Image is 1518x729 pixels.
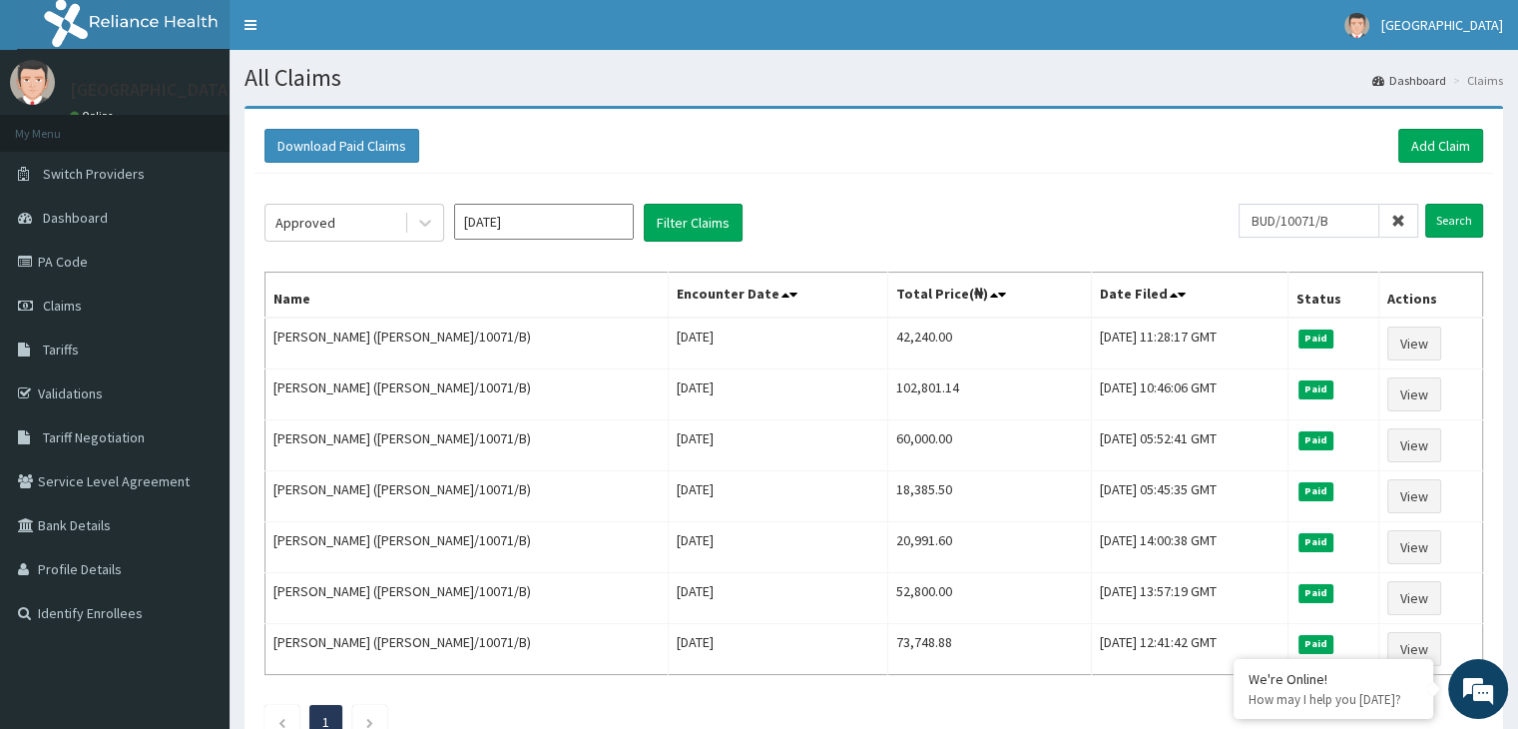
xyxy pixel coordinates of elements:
span: Paid [1298,431,1334,449]
td: [PERSON_NAME] ([PERSON_NAME]/10071/B) [265,624,669,675]
input: Select Month and Year [454,204,634,240]
th: Date Filed [1091,273,1287,319]
a: Add Claim [1398,129,1483,163]
td: 60,000.00 [887,420,1091,471]
a: View [1387,581,1441,615]
span: Paid [1298,380,1334,398]
td: 102,801.14 [887,369,1091,420]
li: Claims [1448,72,1503,89]
span: Claims [43,297,82,315]
span: [GEOGRAPHIC_DATA] [1381,16,1503,34]
th: Actions [1378,273,1482,319]
span: Paid [1298,533,1334,551]
td: [DATE] [668,471,887,522]
td: [DATE] [668,573,887,624]
td: [DATE] [668,318,887,369]
td: [DATE] 12:41:42 GMT [1091,624,1287,675]
p: How may I help you today? [1249,691,1418,708]
img: d_794563401_company_1708531726252_794563401 [37,100,81,150]
span: Paid [1298,584,1334,602]
td: [DATE] [668,369,887,420]
div: We're Online! [1249,670,1418,688]
td: [PERSON_NAME] ([PERSON_NAME]/10071/B) [265,471,669,522]
a: View [1387,327,1441,361]
td: [DATE] 05:52:41 GMT [1091,420,1287,471]
h1: All Claims [245,65,1503,91]
a: View [1387,377,1441,411]
button: Download Paid Claims [264,129,419,163]
td: 52,800.00 [887,573,1091,624]
td: [DATE] [668,522,887,573]
td: 73,748.88 [887,624,1091,675]
div: Chat with us now [104,112,335,138]
p: [GEOGRAPHIC_DATA] [70,81,235,99]
td: [PERSON_NAME] ([PERSON_NAME]/10071/B) [265,369,669,420]
div: Approved [275,213,335,233]
span: Tariffs [43,341,79,359]
a: Online [70,109,118,123]
td: [DATE] 14:00:38 GMT [1091,522,1287,573]
td: [PERSON_NAME] ([PERSON_NAME]/10071/B) [265,573,669,624]
td: 20,991.60 [887,522,1091,573]
div: Minimize live chat window [327,10,375,58]
a: View [1387,479,1441,513]
span: Paid [1298,635,1334,653]
td: [DATE] 13:57:19 GMT [1091,573,1287,624]
td: [PERSON_NAME] ([PERSON_NAME]/10071/B) [265,522,669,573]
span: Paid [1298,482,1334,500]
th: Encounter Date [668,273,887,319]
a: View [1387,530,1441,564]
span: Paid [1298,330,1334,348]
span: Switch Providers [43,165,145,183]
td: [PERSON_NAME] ([PERSON_NAME]/10071/B) [265,420,669,471]
td: [DATE] 11:28:17 GMT [1091,318,1287,369]
a: View [1387,428,1441,462]
img: User Image [1344,13,1369,38]
td: 18,385.50 [887,471,1091,522]
td: [PERSON_NAME] ([PERSON_NAME]/10071/B) [265,318,669,369]
a: View [1387,632,1441,666]
span: Dashboard [43,209,108,227]
th: Total Price(₦) [887,273,1091,319]
input: Search [1425,204,1483,238]
span: We're online! [116,231,275,432]
a: Dashboard [1372,72,1446,89]
button: Filter Claims [644,204,743,242]
td: [DATE] [668,420,887,471]
th: Name [265,273,669,319]
input: Search by HMO ID [1239,204,1379,238]
th: Status [1287,273,1378,319]
span: Tariff Negotiation [43,428,145,446]
td: [DATE] 10:46:06 GMT [1091,369,1287,420]
td: [DATE] [668,624,887,675]
img: User Image [10,60,55,105]
textarea: Type your message and hit 'Enter' [10,503,380,573]
td: [DATE] 05:45:35 GMT [1091,471,1287,522]
td: 42,240.00 [887,318,1091,369]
